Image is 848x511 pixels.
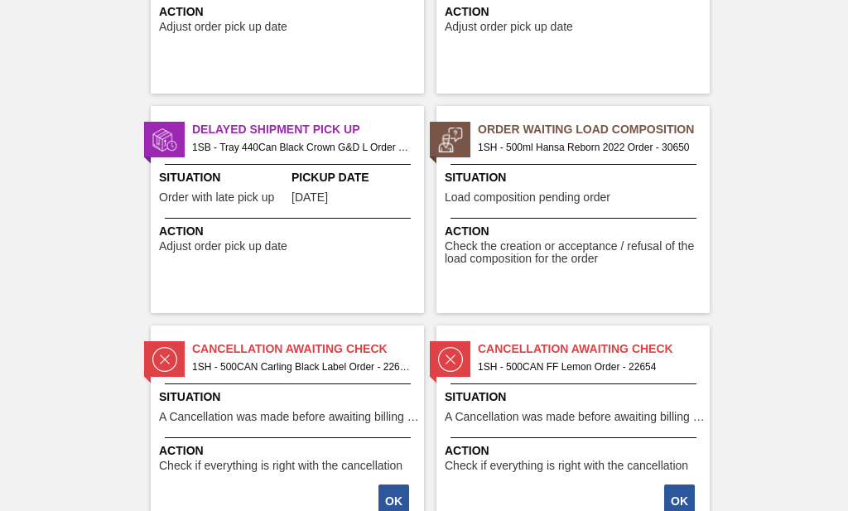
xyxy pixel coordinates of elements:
[192,138,411,157] span: 1SB - Tray 440Can Black Crown G&D L Order - 30555
[192,358,411,376] span: 1SH - 500CAN Carling Black Label Order - 22655
[159,3,420,21] span: Action
[445,442,706,460] span: Action
[152,347,177,372] img: status
[445,388,706,406] span: Situation
[445,169,706,186] span: Situation
[445,191,610,204] span: Load composition pending order
[445,240,706,266] span: Check the creation or acceptance / refusal of the load composition for the order
[478,340,710,358] span: Cancellation Awaiting Check
[291,191,328,204] span: 08/09/2025
[159,21,287,33] span: Adjust order pick up date
[445,223,706,240] span: Action
[438,128,463,152] img: status
[478,358,696,376] span: 1SH - 500CAN FF Lemon Order - 22654
[445,460,688,472] span: Check if everything is right with the cancellation
[159,223,420,240] span: Action
[159,169,287,186] span: Situation
[478,121,710,138] span: Order Waiting Load Composition
[159,411,420,423] span: A Cancellation was made before awaiting billing stage
[438,347,463,372] img: status
[291,169,420,186] span: Pickup Date
[445,21,573,33] span: Adjust order pick up date
[159,388,420,406] span: Situation
[445,3,706,21] span: Action
[478,138,696,157] span: 1SH - 500ml Hansa Reborn 2022 Order - 30650
[445,411,706,423] span: A Cancellation was made before awaiting billing stage
[152,128,177,152] img: status
[159,240,287,253] span: Adjust order pick up date
[192,340,424,358] span: Cancellation Awaiting Check
[192,121,424,138] span: Delayed Shipment Pick Up
[159,191,274,204] span: Order with late pick up
[159,442,420,460] span: Action
[159,460,402,472] span: Check if everything is right with the cancellation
